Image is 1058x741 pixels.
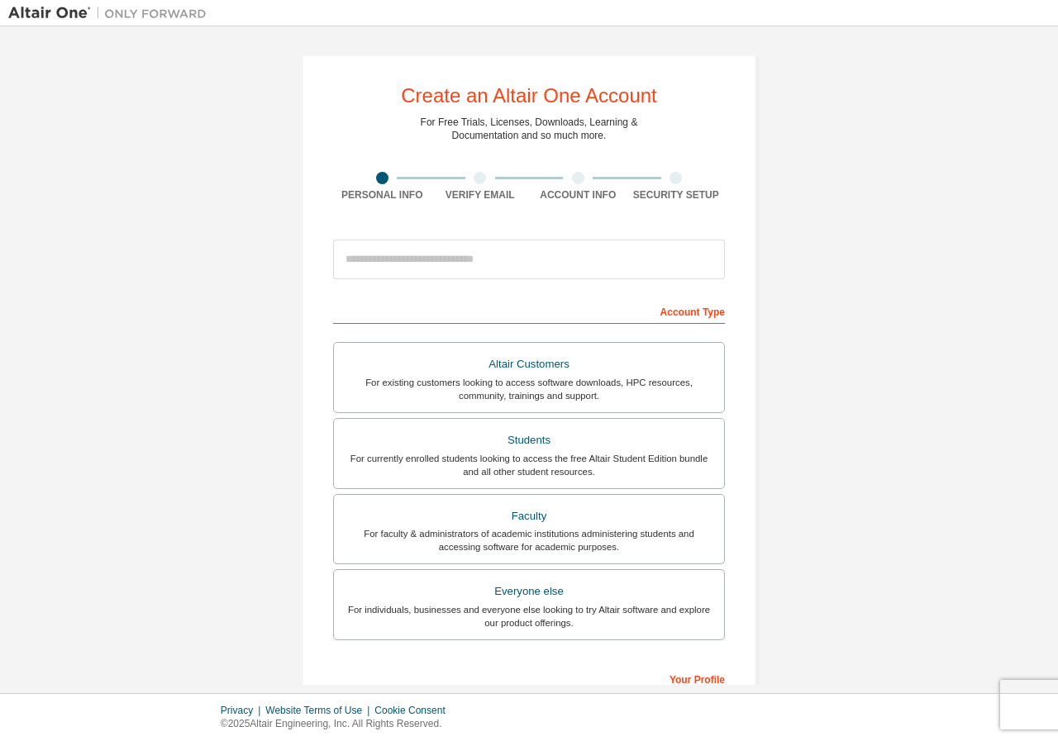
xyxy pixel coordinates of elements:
div: For currently enrolled students looking to access the free Altair Student Edition bundle and all ... [344,452,714,478]
div: Your Profile [333,665,725,691]
div: Privacy [221,704,265,717]
div: Cookie Consent [374,704,455,717]
img: Altair One [8,5,215,21]
p: © 2025 Altair Engineering, Inc. All Rights Reserved. [221,717,455,731]
div: Verify Email [431,188,530,202]
div: For individuals, businesses and everyone else looking to try Altair software and explore our prod... [344,603,714,629]
div: Everyone else [344,580,714,603]
div: For Free Trials, Licenses, Downloads, Learning & Documentation and so much more. [421,116,638,142]
div: Account Info [529,188,627,202]
div: Students [344,429,714,452]
div: For existing customers looking to access software downloads, HPC resources, community, trainings ... [344,376,714,402]
div: Security Setup [627,188,726,202]
div: Create an Altair One Account [401,86,657,106]
div: Personal Info [333,188,431,202]
div: Faculty [344,505,714,528]
div: Altair Customers [344,353,714,376]
div: Website Terms of Use [265,704,374,717]
div: Account Type [333,297,725,324]
div: For faculty & administrators of academic institutions administering students and accessing softwa... [344,527,714,553]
